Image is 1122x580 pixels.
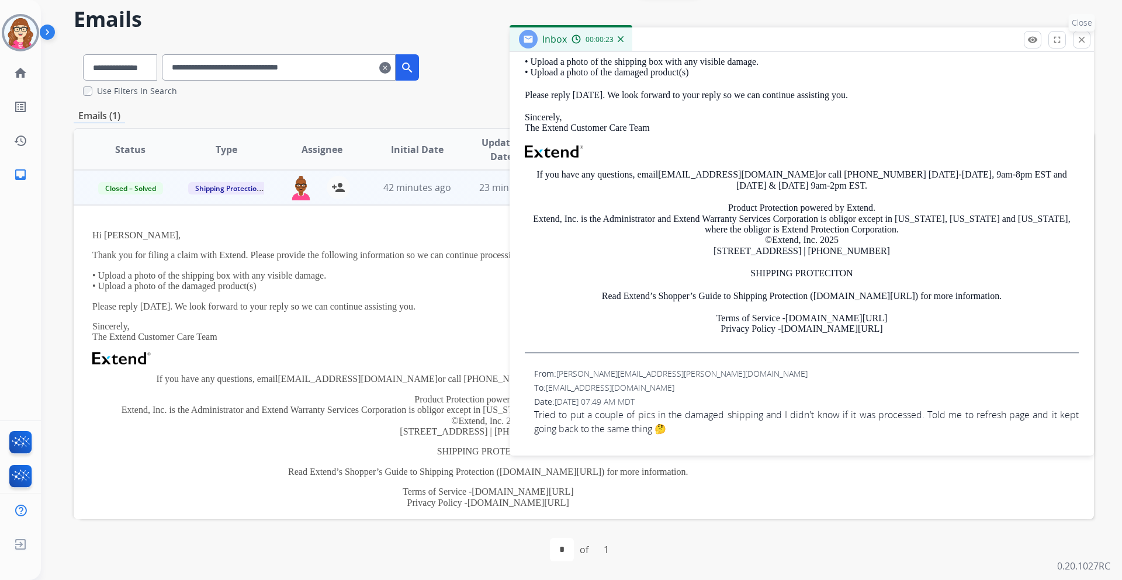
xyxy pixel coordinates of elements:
[479,181,547,194] span: 23 minutes ago
[525,268,1079,279] p: SHIPPING PROTECITON
[379,61,391,75] mat-icon: clear
[302,143,342,157] span: Assignee
[475,136,528,164] span: Updated Date
[92,394,884,437] p: Product Protection powered by Extend. Extend, Inc. is the Administrator and Extend Warranty Servi...
[525,291,1079,301] p: Read Extend’s Shopper’s Guide to Shipping Protection ( ) for more information.
[813,291,915,301] a: [DOMAIN_NAME][URL]
[525,145,583,158] img: Extend Logo
[74,8,1094,31] h2: Emails
[92,230,884,241] p: Hi [PERSON_NAME],
[98,182,163,195] span: Closed – Solved
[4,16,37,49] img: avatar
[594,538,618,561] div: 1
[534,408,1079,436] span: Tried to put a couple of pics in the damaged shipping and I didn't know if it was processed. Told...
[92,250,884,261] p: Thank you for filing a claim with Extend. Please provide the following information so we can cont...
[658,169,818,179] a: [EMAIL_ADDRESS][DOMAIN_NAME]
[115,143,146,157] span: Status
[525,90,1079,100] p: Please reply [DATE]. We look forward to your reply so we can continue assisting you.
[74,109,125,123] p: Emails (1)
[556,368,808,379] span: [PERSON_NAME][EMAIL_ADDRESS][PERSON_NAME][DOMAIN_NAME]
[1057,559,1110,573] p: 0.20.1027RC
[289,176,313,200] img: agent-avatar
[1027,34,1038,45] mat-icon: remove_red_eye
[586,35,614,44] span: 00:00:23
[534,382,1079,394] div: To:
[580,543,588,557] div: of
[781,324,882,334] a: [DOMAIN_NAME][URL]
[216,143,237,157] span: Type
[331,180,345,195] mat-icon: person_add
[92,467,884,477] p: Read Extend’s Shopper’s Guide to Shipping Protection ( ) for more information.
[467,498,569,508] a: [DOMAIN_NAME][URL]
[555,396,635,407] span: [DATE] 07:49 AM MDT
[525,112,1079,134] p: Sincerely, The Extend Customer Care Team
[13,100,27,114] mat-icon: list_alt
[92,487,884,508] p: Terms of Service - Privacy Policy -
[525,313,1079,335] p: Terms of Service - Privacy Policy -
[92,374,884,384] p: If you have any questions, email or call [PHONE_NUMBER] [DATE]-[DATE], 9am-8pm EST and [DATE] & [...
[383,181,451,194] span: 42 minutes ago
[13,134,27,148] mat-icon: history
[97,85,177,97] label: Use Filters In Search
[92,352,151,365] img: Extend Logo
[188,182,268,195] span: Shipping Protection
[400,61,414,75] mat-icon: search
[500,467,601,477] a: [DOMAIN_NAME][URL]
[525,203,1079,256] p: Product Protection powered by Extend. Extend, Inc. is the Administrator and Extend Warranty Servi...
[525,57,1079,78] p: • Upload a photo of the shipping box with any visible damage. • Upload a photo of the damaged pro...
[1052,34,1062,45] mat-icon: fullscreen
[13,168,27,182] mat-icon: inbox
[472,487,573,496] a: [DOMAIN_NAME][URL]
[1073,31,1090,48] button: Close
[1069,14,1095,32] p: Close
[1076,34,1087,45] mat-icon: close
[278,374,438,384] a: [EMAIL_ADDRESS][DOMAIN_NAME]
[534,368,1079,380] div: From:
[785,313,887,323] a: [DOMAIN_NAME][URL]
[391,143,444,157] span: Initial Date
[534,396,1079,408] div: Date:
[92,301,884,312] p: Please reply [DATE]. We look forward to your reply so we can continue assisting you.
[92,446,884,457] p: SHIPPING PROTECITON
[546,382,674,393] span: [EMAIL_ADDRESS][DOMAIN_NAME]
[542,33,567,46] span: Inbox
[13,66,27,80] mat-icon: home
[92,321,884,343] p: Sincerely, The Extend Customer Care Team
[525,169,1079,191] p: If you have any questions, email or call [PHONE_NUMBER] [DATE]-[DATE], 9am-8pm EST and [DATE] & [...
[92,270,884,292] p: • Upload a photo of the shipping box with any visible damage. • Upload a photo of the damaged pro...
